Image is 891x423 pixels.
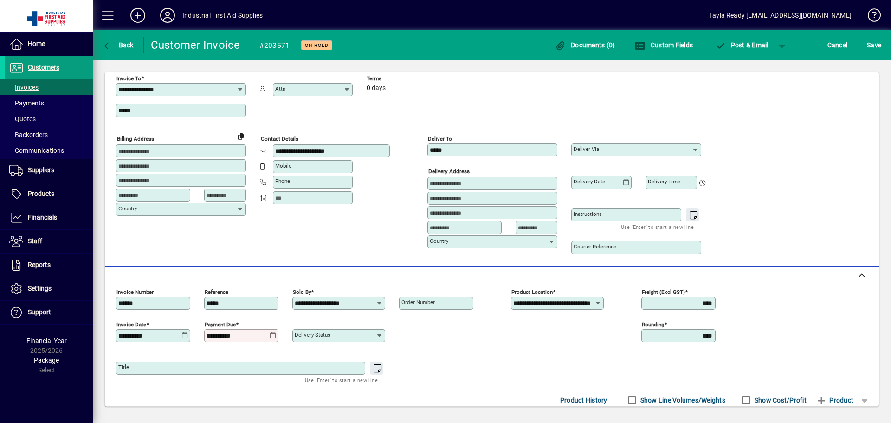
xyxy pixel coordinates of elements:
mat-label: Sold by [293,289,311,295]
mat-label: Delivery time [648,178,680,185]
a: Reports [5,254,93,277]
div: #203571 [259,38,290,53]
div: Customer Invoice [151,38,240,52]
a: Products [5,182,93,206]
span: Cancel [827,38,848,52]
mat-hint: Use 'Enter' to start a new line [621,221,694,232]
button: Cancel [825,37,850,53]
a: Knowledge Base [861,2,879,32]
button: Add [123,7,153,24]
button: Product [811,392,858,409]
span: On hold [305,42,329,48]
mat-label: Delivery date [574,178,605,185]
span: P [731,41,735,49]
button: Copy to Delivery address [233,129,248,143]
mat-label: Freight (excl GST) [642,289,685,295]
span: Products [28,190,54,197]
span: 0 days [367,85,386,92]
span: Terms [367,76,422,82]
a: Payments [5,95,93,111]
span: ave [867,38,881,52]
a: Communications [5,143,93,158]
button: Profile [153,7,182,24]
span: Backorders [9,131,48,138]
mat-label: Deliver To [428,136,452,142]
label: Show Line Volumes/Weights [639,396,725,405]
mat-label: Rounding [642,321,664,328]
span: Custom Fields [634,41,693,49]
span: Invoices [9,84,39,91]
span: Quotes [9,115,36,123]
mat-label: Country [430,238,448,244]
button: Documents (0) [553,37,618,53]
span: S [867,41,871,49]
span: Documents (0) [555,41,615,49]
a: Support [5,301,93,324]
a: Suppliers [5,159,93,182]
span: Payments [9,99,44,107]
span: Communications [9,147,64,154]
mat-label: Reference [205,289,228,295]
mat-label: Title [118,364,129,371]
a: Backorders [5,127,93,143]
span: Settings [28,285,52,292]
span: Home [28,40,45,47]
label: Show Cost/Profit [753,396,807,405]
span: ost & Email [715,41,768,49]
button: Product History [556,392,611,409]
mat-label: Delivery status [295,332,330,338]
span: Product History [560,393,607,408]
mat-label: Courier Reference [574,243,616,250]
span: Customers [28,64,59,71]
mat-label: Country [118,205,137,212]
mat-hint: Use 'Enter' to start a new line [305,375,378,385]
a: Quotes [5,111,93,127]
span: Back [103,41,134,49]
span: Reports [28,261,51,268]
mat-label: Invoice date [116,321,146,328]
span: Financial Year [26,337,67,345]
button: Post & Email [710,37,773,53]
mat-label: Invoice To [116,75,141,82]
mat-label: Deliver via [574,146,599,152]
mat-label: Payment due [205,321,236,328]
div: Industrial First Aid Supplies [182,8,263,23]
mat-label: Phone [275,178,290,184]
span: Staff [28,237,42,245]
mat-label: Instructions [574,211,602,217]
mat-label: Order number [401,299,435,306]
button: Back [100,37,136,53]
a: Financials [5,206,93,229]
button: Custom Fields [632,37,695,53]
div: Tayla Ready [EMAIL_ADDRESS][DOMAIN_NAME] [709,8,852,23]
span: Package [34,357,59,364]
app-page-header-button: Back [93,37,144,53]
mat-label: Attn [275,85,285,92]
mat-label: Product location [511,289,553,295]
a: Invoices [5,79,93,95]
button: Save [865,37,884,53]
a: Home [5,33,93,56]
mat-label: Invoice number [116,289,154,295]
span: Product [816,393,853,408]
span: Financials [28,214,57,221]
span: Suppliers [28,166,54,174]
a: Settings [5,277,93,300]
span: Support [28,308,51,316]
a: Staff [5,230,93,253]
mat-label: Mobile [275,163,291,169]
